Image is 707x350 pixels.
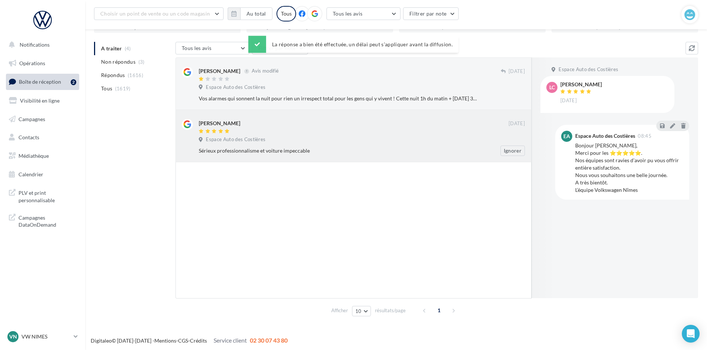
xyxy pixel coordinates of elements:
[549,84,555,91] span: LC
[252,68,279,74] span: Avis modifié
[326,7,401,20] button: Tous les avis
[4,210,81,231] a: Campagnes DataOnDemand
[199,95,477,102] div: Vos alarmes qui sonnent la nuit pour rien un irrespect total pour les gens qui y vivent ! Cette n...
[100,10,210,17] span: Choisir un point de vente ou un code magasin
[19,116,45,122] span: Campagnes
[199,67,240,75] div: [PERSON_NAME]
[206,84,265,91] span: Espace Auto des Costières
[4,167,81,182] a: Calendrier
[20,41,50,48] span: Notifications
[375,307,406,314] span: résultats/page
[638,134,651,139] span: 08:45
[101,85,112,92] span: Tous
[19,171,43,177] span: Calendrier
[4,74,81,90] a: Boîte de réception2
[352,306,371,316] button: 10
[94,7,224,20] button: Choisir un point de vente ou un code magasin
[240,7,272,20] button: Au total
[575,142,683,194] div: Bonjour [PERSON_NAME], Merci pour les ⭐⭐⭐⭐⭐. Nos équipes sont ravies d’avoir pu vous offrir entiè...
[21,333,71,340] p: VW NIMES
[91,337,112,344] a: Digitaleo
[333,10,363,17] span: Tous les avis
[433,304,445,316] span: 1
[4,37,78,53] button: Notifications
[199,147,477,154] div: Sérieux professionnalisme et voiture impeccable
[20,97,60,104] span: Visibilité en ligne
[154,337,176,344] a: Mentions
[560,97,577,104] span: [DATE]
[101,58,135,66] span: Non répondus
[91,337,288,344] span: © [DATE]-[DATE] - - -
[9,333,17,340] span: VN
[178,337,188,344] a: CGS
[4,130,81,145] a: Contacts
[199,120,240,127] div: [PERSON_NAME]
[19,188,76,204] span: PLV et print personnalisable
[6,330,79,344] a: VN VW NIMES
[175,42,249,54] button: Tous les avis
[228,7,272,20] button: Au total
[277,6,296,21] div: Tous
[4,185,81,207] a: PLV et print personnalisable
[355,308,362,314] span: 10
[4,93,81,109] a: Visibilité en ligne
[4,56,81,71] a: Opérations
[4,111,81,127] a: Campagnes
[575,133,635,139] div: Espace Auto des Costières
[248,36,459,53] div: La réponse a bien été effectuée, un délai peut s’appliquer avant la diffusion.
[115,86,131,91] span: (1619)
[403,7,459,20] button: Filtrer par note
[509,120,525,127] span: [DATE]
[682,325,700,343] div: Open Intercom Messenger
[19,153,49,159] span: Médiathèque
[563,133,570,140] span: EA
[250,337,288,344] span: 02 30 07 43 80
[190,337,207,344] a: Crédits
[101,71,125,79] span: Répondus
[560,82,602,87] div: [PERSON_NAME]
[500,146,525,156] button: Ignorer
[559,66,618,73] span: Espace Auto des Costières
[4,148,81,164] a: Médiathèque
[19,213,76,229] span: Campagnes DataOnDemand
[509,68,525,75] span: [DATE]
[206,136,265,143] span: Espace Auto des Costières
[214,337,247,344] span: Service client
[182,45,212,51] span: Tous les avis
[19,60,45,66] span: Opérations
[138,59,145,65] span: (3)
[128,72,143,78] span: (1616)
[71,79,76,85] div: 2
[19,79,61,85] span: Boîte de réception
[331,307,348,314] span: Afficher
[19,134,39,140] span: Contacts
